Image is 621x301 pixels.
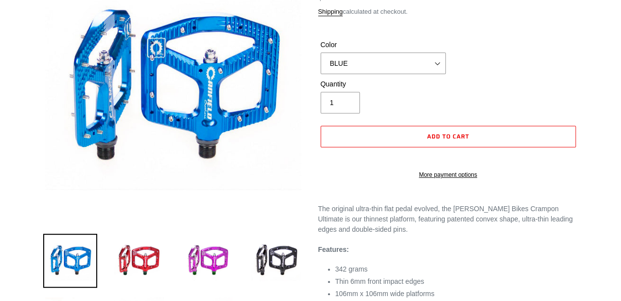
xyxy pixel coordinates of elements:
img: Load image into Gallery viewer, Crampon Ultimate Pedals [112,234,166,288]
li: 342 grams [335,264,578,274]
img: Load image into Gallery viewer, Crampon Ultimate Pedals [249,234,303,288]
strong: Features: [318,246,349,253]
a: More payment options [321,170,576,179]
img: Load image into Gallery viewer, Crampon Ultimate Pedals [181,234,235,288]
li: Thin 6mm front impact edges [335,276,578,287]
button: Add to cart [321,126,576,147]
span: Add to cart [427,132,469,141]
img: Load image into Gallery viewer, Crampon Ultimate Pedals [43,234,97,288]
li: 106mm x 106mm wide platforms [335,289,578,299]
label: Quantity [321,79,446,89]
p: The original ultra-thin flat pedal evolved, the [PERSON_NAME] Bikes Crampon Ultimate is our thinn... [318,204,578,235]
label: Color [321,40,446,50]
div: calculated at checkout. [318,7,578,17]
a: Shipping [318,8,343,16]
